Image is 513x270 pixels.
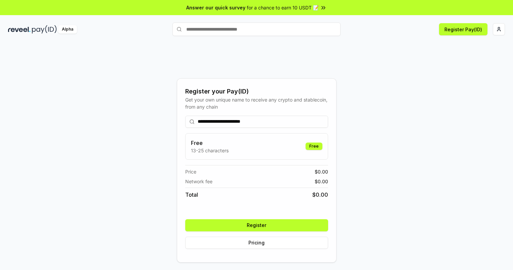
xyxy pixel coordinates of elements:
[185,96,328,110] div: Get your own unique name to receive any crypto and stablecoin, from any chain
[185,237,328,249] button: Pricing
[58,25,77,34] div: Alpha
[185,178,212,185] span: Network fee
[185,168,196,175] span: Price
[185,219,328,231] button: Register
[306,143,322,150] div: Free
[8,25,31,34] img: reveel_dark
[315,168,328,175] span: $ 0.00
[439,23,487,35] button: Register Pay(ID)
[186,4,245,11] span: Answer our quick survey
[191,147,229,154] p: 13-25 characters
[32,25,57,34] img: pay_id
[185,191,198,199] span: Total
[315,178,328,185] span: $ 0.00
[312,191,328,199] span: $ 0.00
[191,139,229,147] h3: Free
[247,4,319,11] span: for a chance to earn 10 USDT 📝
[185,87,328,96] div: Register your Pay(ID)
